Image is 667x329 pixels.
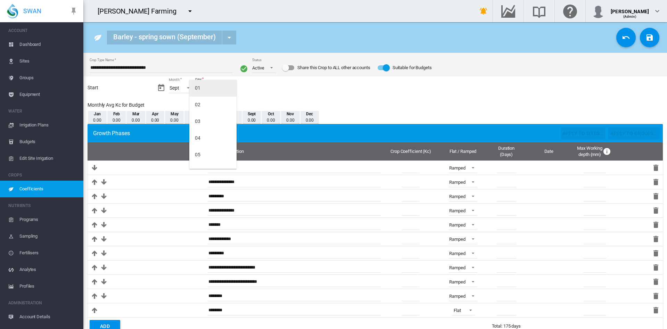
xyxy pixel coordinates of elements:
div: 02 [195,101,200,108]
div: 06 [195,168,200,175]
div: 04 [195,135,200,142]
div: 01 [195,85,200,92]
div: 05 [195,151,200,158]
div: 03 [195,118,200,125]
